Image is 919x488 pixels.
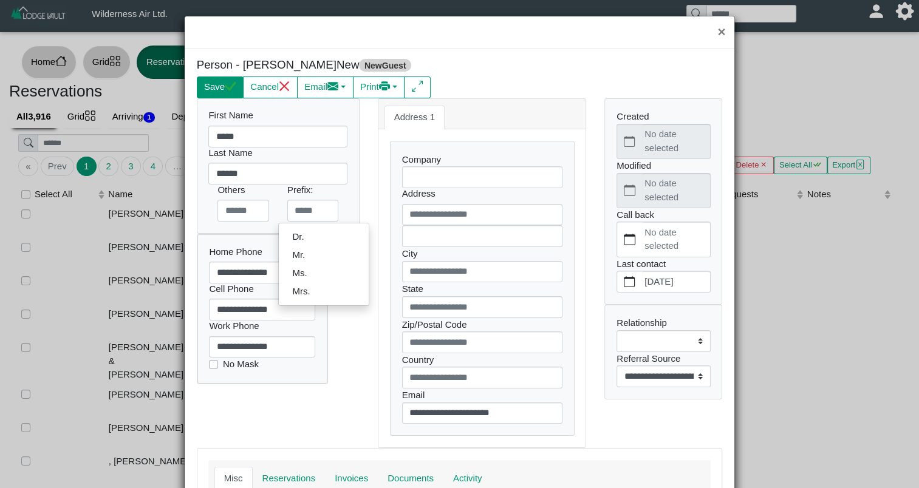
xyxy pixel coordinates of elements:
[197,58,451,72] h5: Person - [PERSON_NAME]
[279,264,369,282] button: Ms.
[243,76,298,98] button: Cancelx
[617,222,642,256] button: calendar
[617,271,642,292] button: calendar
[223,358,259,371] label: No Mask
[209,320,315,331] h6: Work Phone
[327,81,339,92] svg: envelope fill
[208,110,347,121] h6: First Name
[624,276,635,288] svg: calendar
[217,185,269,195] h6: Others
[402,188,562,199] h6: Address
[404,76,430,98] button: arrows angle expand
[379,81,391,92] svg: printer fill
[605,99,722,304] div: Created Modified Call back Last contact
[225,81,236,92] svg: check
[337,58,360,71] i: New
[384,106,445,130] a: Address 1
[391,141,574,435] div: Company City State Zip/Postal Code Country Email
[353,76,405,98] button: Printprinter fill
[642,271,709,292] label: [DATE]
[412,81,423,92] svg: arrows angle expand
[279,246,369,264] button: Mr.
[209,283,315,294] h6: Cell Phone
[642,222,709,256] label: No date selected
[605,305,722,399] div: Relationship Referral Source
[279,282,369,300] button: Mrs.
[197,76,244,98] button: Savecheck
[624,234,635,245] svg: calendar
[279,81,290,92] svg: x
[208,147,347,158] h6: Last Name
[297,76,354,98] button: Emailenvelope fill
[287,185,339,195] h6: Prefix:
[209,246,315,257] h6: Home Phone
[279,228,369,246] button: Dr.
[708,16,734,49] button: Close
